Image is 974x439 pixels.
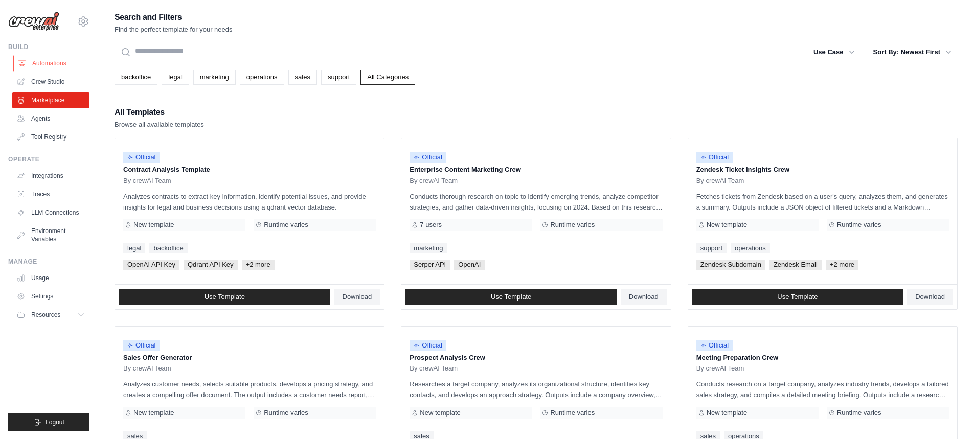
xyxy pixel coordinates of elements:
[696,353,949,363] p: Meeting Preparation Crew
[550,409,595,417] span: Runtime varies
[205,293,245,301] span: Use Template
[491,293,531,301] span: Use Template
[696,177,744,185] span: By crewAI Team
[410,353,662,363] p: Prospect Analysis Crew
[123,152,160,163] span: Official
[12,168,89,184] a: Integrations
[769,260,822,270] span: Zendesk Email
[410,165,662,175] p: Enterprise Content Marketing Crew
[123,165,376,175] p: Contract Analysis Template
[696,191,949,213] p: Fetches tickets from Zendesk based on a user's query, analyzes them, and generates a summary. Out...
[837,221,881,229] span: Runtime varies
[240,70,284,85] a: operations
[696,152,733,163] span: Official
[420,409,460,417] span: New template
[410,340,446,351] span: Official
[8,155,89,164] div: Operate
[12,74,89,90] a: Crew Studio
[12,92,89,108] a: Marketplace
[707,409,747,417] span: New template
[410,260,450,270] span: Serper API
[12,204,89,221] a: LLM Connections
[696,165,949,175] p: Zendesk Ticket Insights Crew
[707,221,747,229] span: New template
[264,409,308,417] span: Runtime varies
[807,43,861,61] button: Use Case
[242,260,275,270] span: +2 more
[454,260,485,270] span: OpenAI
[123,364,171,373] span: By crewAI Team
[837,409,881,417] span: Runtime varies
[410,243,447,253] a: marketing
[264,221,308,229] span: Runtime varies
[13,55,90,72] a: Automations
[133,409,174,417] span: New template
[915,293,945,301] span: Download
[621,289,667,305] a: Download
[410,191,662,213] p: Conducts thorough research on topic to identify emerging trends, analyze competitor strategies, a...
[410,364,458,373] span: By crewAI Team
[8,258,89,266] div: Manage
[123,177,171,185] span: By crewAI Team
[12,270,89,286] a: Usage
[826,260,858,270] span: +2 more
[12,110,89,127] a: Agents
[8,413,89,431] button: Logout
[343,293,372,301] span: Download
[123,191,376,213] p: Analyzes contracts to extract key information, identify potential issues, and provide insights fo...
[696,243,727,253] a: support
[907,289,953,305] a: Download
[777,293,818,301] span: Use Template
[731,243,770,253] a: operations
[867,43,958,61] button: Sort By: Newest First
[123,379,376,400] p: Analyzes customer needs, selects suitable products, develops a pricing strategy, and creates a co...
[696,364,744,373] span: By crewAI Team
[629,293,659,301] span: Download
[12,186,89,202] a: Traces
[31,311,60,319] span: Resources
[321,70,356,85] a: support
[405,289,617,305] a: Use Template
[12,129,89,145] a: Tool Registry
[123,260,179,270] span: OpenAI API Key
[119,289,330,305] a: Use Template
[550,221,595,229] span: Runtime varies
[123,243,145,253] a: legal
[149,243,187,253] a: backoffice
[410,152,446,163] span: Official
[115,25,233,35] p: Find the perfect template for your needs
[115,10,233,25] h2: Search and Filters
[184,260,238,270] span: Qdrant API Key
[696,340,733,351] span: Official
[162,70,189,85] a: legal
[193,70,236,85] a: marketing
[8,12,59,31] img: Logo
[696,260,765,270] span: Zendesk Subdomain
[12,288,89,305] a: Settings
[12,223,89,247] a: Environment Variables
[115,120,204,130] p: Browse all available templates
[288,70,317,85] a: sales
[334,289,380,305] a: Download
[420,221,442,229] span: 7 users
[410,379,662,400] p: Researches a target company, analyzes its organizational structure, identifies key contacts, and ...
[123,340,160,351] span: Official
[12,307,89,323] button: Resources
[410,177,458,185] span: By crewAI Team
[360,70,415,85] a: All Categories
[46,418,64,426] span: Logout
[133,221,174,229] span: New template
[696,379,949,400] p: Conducts research on a target company, analyzes industry trends, develops a tailored sales strate...
[115,70,157,85] a: backoffice
[8,43,89,51] div: Build
[115,105,204,120] h2: All Templates
[692,289,903,305] a: Use Template
[123,353,376,363] p: Sales Offer Generator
